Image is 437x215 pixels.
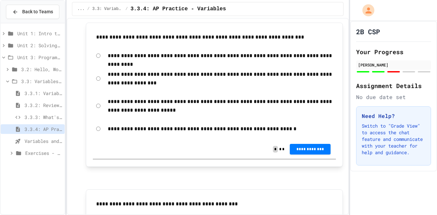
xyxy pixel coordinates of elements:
span: 3.3: Variables and Data Types [21,78,62,85]
span: Unit 2: Solving Problems in Computer Science [17,42,62,49]
div: No due date set [356,93,431,101]
span: 3.3.4: AP Practice - Variables [25,126,62,133]
span: 3.2: Hello, World! [21,66,62,73]
span: 3.3.2: Review - Variables and Data Types [25,102,62,109]
span: Unit 3: Programming with Python [17,54,62,61]
div: [PERSON_NAME] [358,62,429,68]
span: 3.3: Variables and Data Types [92,6,123,12]
span: Unit 1: Intro to Computer Science [17,30,62,37]
span: ... [78,6,85,12]
span: / [125,6,128,12]
span: Exercises - Variables and Data Types [25,150,62,157]
span: Back to Teams [22,8,53,15]
span: 3.3.3: What's the Type? [25,114,62,121]
span: 3.3.4: AP Practice - Variables [130,5,226,13]
h2: Assignment Details [356,81,431,90]
h3: Need Help? [362,112,425,120]
h2: Your Progress [356,47,431,56]
span: / [87,6,90,12]
button: Back to Teams [6,5,59,19]
h1: 2B CSP [356,27,380,36]
div: My Account [355,3,376,18]
p: Switch to "Grade View" to access the chat feature and communicate with your teacher for help and ... [362,123,425,156]
span: Variables and Data types - quiz [25,138,62,145]
span: 3.3.1: Variables and Data Types [25,90,62,97]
